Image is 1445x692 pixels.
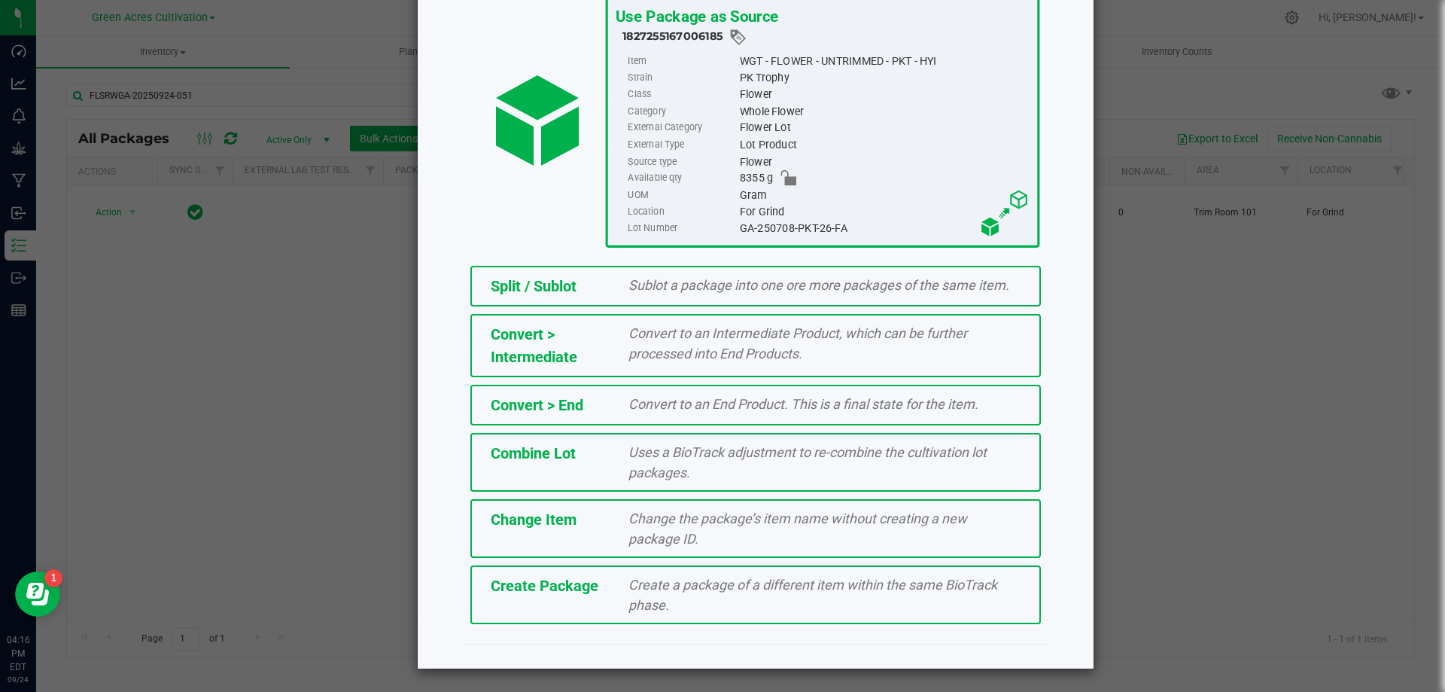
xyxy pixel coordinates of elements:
[491,577,598,595] span: Create Package
[44,569,62,587] iframe: Resource center unread badge
[739,203,1029,220] div: For Grind
[739,220,1029,236] div: GA-250708-PKT-26-FA
[622,28,1030,47] div: 1827255167006185
[739,187,1029,203] div: Gram
[491,396,583,414] span: Convert > End
[628,103,736,120] label: Category
[628,154,736,170] label: Source type
[491,277,576,295] span: Split / Sublot
[739,69,1029,86] div: PK Trophy
[628,444,987,480] span: Uses a BioTrack adjustment to re-combine the cultivation lot packages.
[615,7,777,26] span: Use Package as Source
[739,103,1029,120] div: Whole Flower
[628,170,736,187] label: Available qty
[628,325,967,361] span: Convert to an Intermediate Product, which can be further processed into End Products.
[628,220,736,236] label: Lot Number
[491,511,576,529] span: Change Item
[628,511,967,547] span: Change the package’s item name without creating a new package ID.
[628,136,736,153] label: External Type
[739,53,1029,69] div: WGT - FLOWER - UNTRIMMED - PKT - HYI
[739,120,1029,136] div: Flower Lot
[628,203,736,220] label: Location
[628,187,736,203] label: UOM
[628,577,997,613] span: Create a package of a different item within the same BioTrack phase.
[628,69,736,86] label: Strain
[491,444,576,462] span: Combine Lot
[628,277,1009,293] span: Sublot a package into one ore more packages of the same item.
[628,396,978,412] span: Convert to an End Product. This is a final state for the item.
[628,87,736,103] label: Class
[739,170,772,187] span: 8355 g
[739,87,1029,103] div: Flower
[739,154,1029,170] div: Flower
[628,120,736,136] label: External Category
[15,572,60,617] iframe: Resource center
[739,136,1029,153] div: Lot Product
[491,325,577,366] span: Convert > Intermediate
[628,53,736,69] label: Item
